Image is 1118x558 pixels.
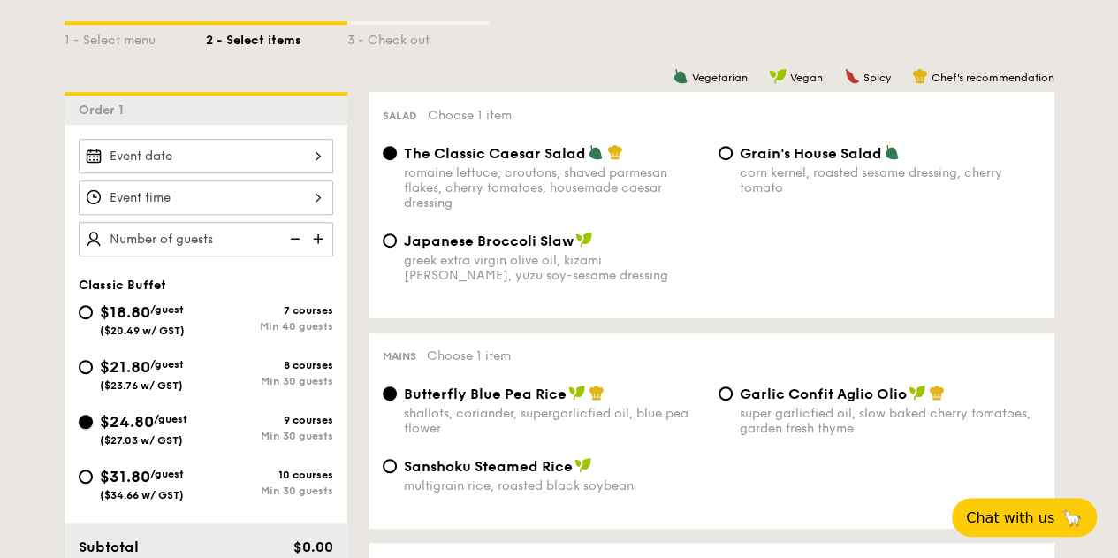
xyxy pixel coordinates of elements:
[909,385,926,401] img: icon-vegan.f8ff3823.svg
[100,489,184,501] span: ($34.66 w/ GST)
[740,165,1040,195] div: corn kernel, roasted sesame dressing, cherry tomato
[383,350,416,363] span: Mains
[719,386,733,401] input: Garlic Confit Aglio Oliosuper garlicfied oil, slow baked cherry tomatoes, garden fresh thyme
[404,458,573,475] span: Sanshoku Steamed Rice
[383,459,397,473] input: Sanshoku Steamed Ricemultigrain rice, roasted black soybean
[404,406,704,436] div: shallots, coriander, supergarlicfied oil, blue pea flower
[79,415,93,429] input: $24.80/guest($27.03 w/ GST)9 coursesMin 30 guests
[206,359,333,371] div: 8 courses
[206,469,333,481] div: 10 courses
[206,304,333,317] div: 7 courses
[79,180,333,215] input: Event time
[79,305,93,319] input: $18.80/guest($20.49 w/ GST)7 coursesMin 40 guests
[427,348,511,363] span: Choose 1 item
[150,358,184,371] span: /guest
[79,103,131,118] span: Order 1
[719,146,733,160] input: Grain's House Saladcorn kernel, roasted sesame dressing, cherry tomato
[404,253,704,283] div: greek extra virgin olive oil, kizami [PERSON_NAME], yuzu soy-sesame dressing
[100,467,150,486] span: $31.80
[673,68,688,84] img: icon-vegetarian.fe4039eb.svg
[575,232,593,248] img: icon-vegan.f8ff3823.svg
[100,325,185,337] span: ($20.49 w/ GST)
[383,110,417,122] span: Salad
[932,72,1054,84] span: Chef's recommendation
[79,278,166,293] span: Classic Buffet
[912,68,928,84] img: icon-chef-hat.a58ddaea.svg
[863,72,891,84] span: Spicy
[100,379,183,392] span: ($23.76 w/ GST)
[884,144,900,160] img: icon-vegetarian.fe4039eb.svg
[740,145,882,162] span: Grain's House Salad
[100,434,183,447] span: ($27.03 w/ GST)
[568,385,586,401] img: icon-vegan.f8ff3823.svg
[769,68,787,84] img: icon-vegan.f8ff3823.svg
[154,413,187,425] span: /guest
[404,145,586,162] span: The Classic Caesar Salad
[100,412,154,432] span: $24.80
[404,478,704,493] div: multigrain rice, roasted black soybean
[790,72,823,84] span: Vegan
[1061,508,1083,528] span: 🦙
[740,386,907,402] span: Garlic Confit Aglio Olio
[347,25,489,50] div: 3 - Check out
[206,375,333,387] div: Min 30 guests
[307,222,333,256] img: icon-add.58712e84.svg
[206,430,333,442] div: Min 30 guests
[79,470,93,484] input: $31.80/guest($34.66 w/ GST)10 coursesMin 30 guests
[150,468,184,480] span: /guest
[206,485,333,497] div: Min 30 guests
[206,320,333,333] div: Min 40 guests
[404,165,704,210] div: romaine lettuce, croutons, shaved parmesan flakes, cherry tomatoes, housemade caesar dressing
[404,386,567,402] span: Butterfly Blue Pea Rice
[383,146,397,160] input: The Classic Caesar Saladromaine lettuce, croutons, shaved parmesan flakes, cherry tomatoes, house...
[844,68,860,84] img: icon-spicy.37a8142b.svg
[100,302,150,322] span: $18.80
[607,144,623,160] img: icon-chef-hat.a58ddaea.svg
[428,108,512,123] span: Choose 1 item
[574,457,592,473] img: icon-vegan.f8ff3823.svg
[692,72,748,84] span: Vegetarian
[952,498,1097,537] button: Chat with us🦙
[280,222,307,256] img: icon-reduce.1d2dbef1.svg
[740,406,1040,436] div: super garlicfied oil, slow baked cherry tomatoes, garden fresh thyme
[929,385,945,401] img: icon-chef-hat.a58ddaea.svg
[383,233,397,248] input: Japanese Broccoli Slawgreek extra virgin olive oil, kizami [PERSON_NAME], yuzu soy-sesame dressing
[966,509,1054,526] span: Chat with us
[589,385,605,401] img: icon-chef-hat.a58ddaea.svg
[79,222,333,256] input: Number of guests
[79,360,93,374] input: $21.80/guest($23.76 w/ GST)8 coursesMin 30 guests
[79,539,139,555] span: Subtotal
[293,539,332,555] span: $0.00
[100,357,150,377] span: $21.80
[404,233,574,249] span: Japanese Broccoli Slaw
[206,25,347,50] div: 2 - Select items
[206,414,333,426] div: 9 courses
[588,144,604,160] img: icon-vegetarian.fe4039eb.svg
[65,25,206,50] div: 1 - Select menu
[383,386,397,401] input: Butterfly Blue Pea Riceshallots, coriander, supergarlicfied oil, blue pea flower
[79,139,333,173] input: Event date
[150,303,184,316] span: /guest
